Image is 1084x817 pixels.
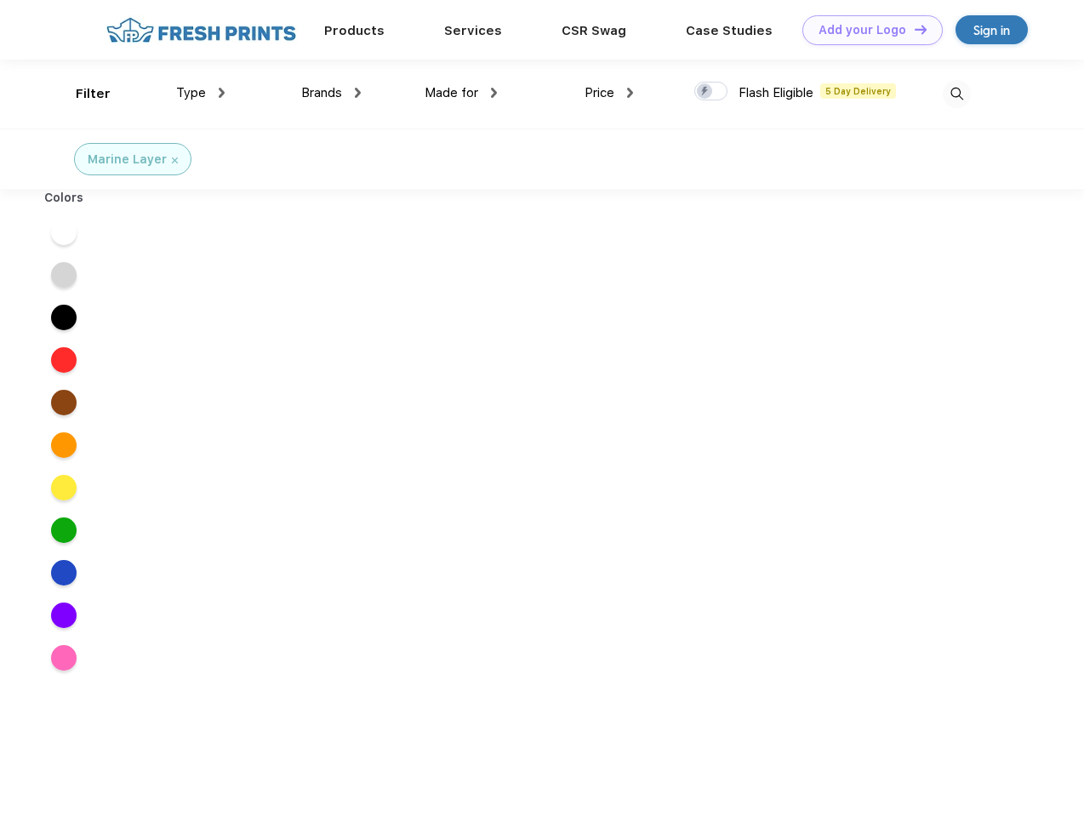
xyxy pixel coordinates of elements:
[172,157,178,163] img: filter_cancel.svg
[915,25,927,34] img: DT
[324,23,385,38] a: Products
[101,15,301,45] img: fo%20logo%202.webp
[491,88,497,98] img: dropdown.png
[301,85,342,100] span: Brands
[88,151,167,169] div: Marine Layer
[425,85,478,100] span: Made for
[76,84,111,104] div: Filter
[943,80,971,108] img: desktop_search.svg
[176,85,206,100] span: Type
[31,189,97,207] div: Colors
[739,85,813,100] span: Flash Eligible
[355,88,361,98] img: dropdown.png
[973,20,1010,40] div: Sign in
[219,88,225,98] img: dropdown.png
[444,23,502,38] a: Services
[956,15,1028,44] a: Sign in
[820,83,896,99] span: 5 Day Delivery
[819,23,906,37] div: Add your Logo
[585,85,614,100] span: Price
[562,23,626,38] a: CSR Swag
[627,88,633,98] img: dropdown.png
